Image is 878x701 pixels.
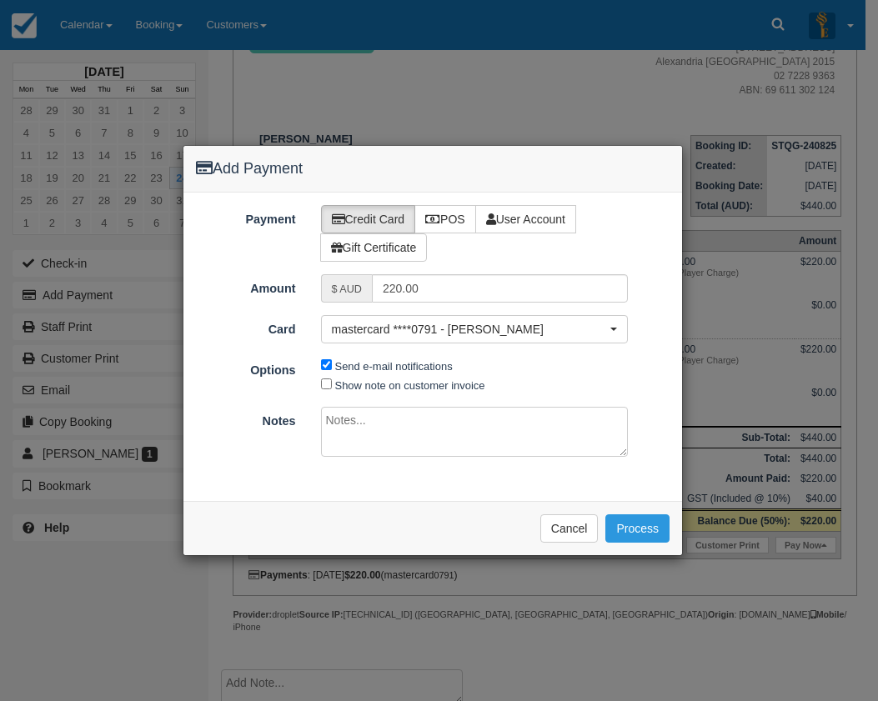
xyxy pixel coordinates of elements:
[335,379,485,392] label: Show note on customer invoice
[332,321,607,338] span: mastercard ****0791 - [PERSON_NAME]
[540,514,599,543] button: Cancel
[321,315,629,343] button: mastercard ****0791 - [PERSON_NAME]
[183,315,309,338] label: Card
[332,283,362,295] small: $ AUD
[475,205,576,233] label: User Account
[605,514,670,543] button: Process
[372,274,628,303] input: Valid amount required.
[196,158,670,180] h4: Add Payment
[335,360,453,373] label: Send e-mail notifications
[183,274,309,298] label: Amount
[183,356,309,379] label: Options
[321,205,416,233] label: Credit Card
[183,205,309,228] label: Payment
[183,407,309,430] label: Notes
[414,205,476,233] label: POS
[320,233,428,262] label: Gift Certificate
